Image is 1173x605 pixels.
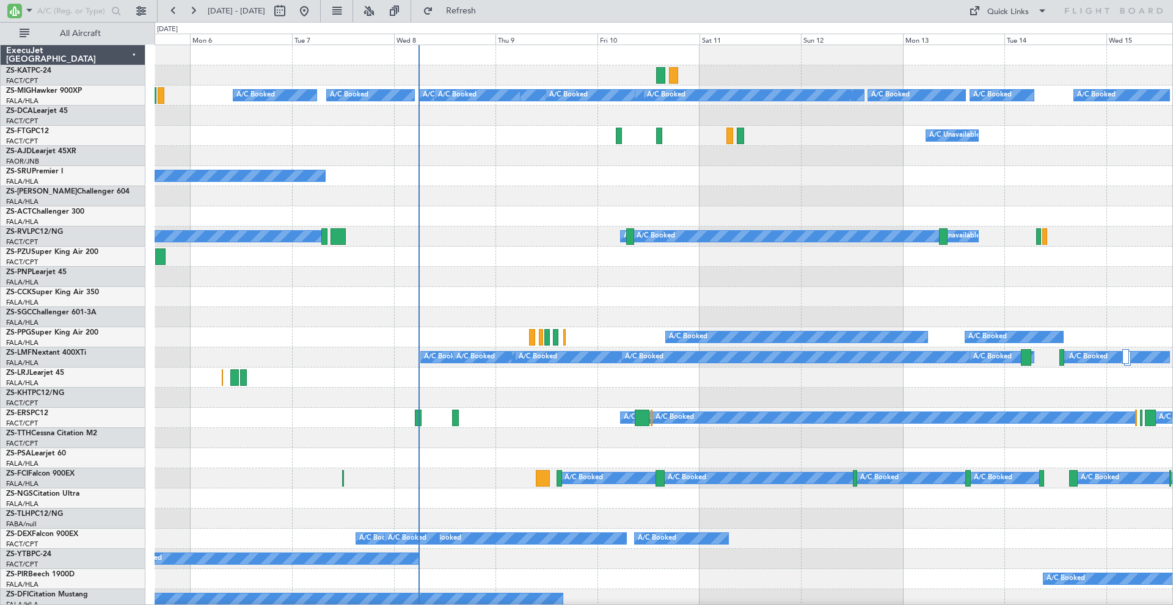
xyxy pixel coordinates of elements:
[6,269,67,276] a: ZS-PNPLearjet 45
[6,349,86,357] a: ZS-LMFNextant 400XTi
[6,76,38,85] a: FACT/CPT
[6,369,29,377] span: ZS-LRJ
[6,217,38,226] a: FALA/HLA
[549,86,588,104] div: A/C Booked
[6,309,32,316] span: ZS-SGC
[423,86,461,104] div: A/C Booked
[394,34,496,45] div: Wed 8
[6,499,38,509] a: FALA/HLA
[6,148,32,155] span: ZS-AJD
[6,298,38,307] a: FALA/HLA
[973,86,1012,104] div: A/C Booked
[424,348,462,366] div: A/C Booked
[13,24,133,43] button: All Aircraft
[6,329,31,336] span: ZS-PPG
[6,96,38,106] a: FALA/HLA
[624,408,674,427] div: A/C Unavailable
[1004,34,1106,45] div: Tue 14
[871,86,910,104] div: A/C Booked
[6,470,75,477] a: ZS-FCIFalcon 900EX
[973,348,1012,366] div: A/C Booked
[638,529,676,548] div: A/C Booked
[6,369,64,377] a: ZS-LRJLearjet 45
[903,34,1005,45] div: Mon 13
[1069,348,1108,366] div: A/C Booked
[495,34,597,45] div: Thu 9
[6,560,38,569] a: FACT/CPT
[438,86,477,104] div: A/C Booked
[6,358,38,368] a: FALA/HLA
[6,228,63,236] a: ZS-RVLPC12/NG
[597,34,700,45] div: Fri 10
[6,419,38,428] a: FACT/CPT
[6,510,63,518] a: ZS-TLHPC12/NG
[929,126,980,145] div: A/C Unavailable
[436,7,487,15] span: Refresh
[6,338,38,347] a: FALA/HLA
[6,389,64,397] a: ZS-KHTPC12/NG
[6,188,130,195] a: ZS-[PERSON_NAME]Challenger 604
[1081,469,1119,487] div: A/C Booked
[37,2,108,20] input: A/C (Reg. or Type)
[6,248,98,256] a: ZS-PZUSuper King Air 200
[6,137,38,146] a: FACT/CPT
[6,379,38,388] a: FALA/HLA
[292,34,394,45] div: Tue 7
[6,430,31,437] span: ZS-TTH
[6,459,38,468] a: FALA/HLA
[6,520,37,529] a: FABA/null
[6,208,84,216] a: ZS-ACTChallenger 300
[6,107,68,115] a: ZS-DCALearjet 45
[157,24,178,35] div: [DATE]
[6,168,63,175] a: ZS-SRUPremier I
[6,318,38,327] a: FALA/HLA
[968,328,1007,346] div: A/C Booked
[6,531,32,538] span: ZS-DEX
[6,148,76,155] a: ZS-AJDLearjet 45XR
[637,227,675,245] div: A/C Booked
[6,479,38,488] a: FALA/HLA
[6,329,98,336] a: ZS-PPGSuper King Air 200
[423,529,461,548] div: A/C Booked
[6,188,77,195] span: ZS-[PERSON_NAME]
[6,450,31,457] span: ZS-PSA
[190,34,292,45] div: Mon 6
[519,348,557,366] div: A/C Booked
[6,490,33,498] span: ZS-NGS
[650,408,689,427] div: A/C Booked
[6,349,32,357] span: ZS-LMF
[6,490,79,498] a: ZS-NGSCitation Ultra
[1077,86,1116,104] div: A/C Booked
[6,571,75,578] a: ZS-PIRBeech 1900D
[6,450,66,457] a: ZS-PSALearjet 60
[6,571,28,578] span: ZS-PIR
[6,237,38,247] a: FACT/CPT
[647,86,685,104] div: A/C Booked
[6,87,31,95] span: ZS-MIG
[1047,570,1085,588] div: A/C Booked
[6,107,33,115] span: ZS-DCA
[974,469,1012,487] div: A/C Booked
[6,67,51,74] a: ZS-KATPC-24
[6,410,31,417] span: ZS-ERS
[6,269,32,276] span: ZS-PNP
[6,591,29,598] span: ZS-DFI
[330,86,368,104] div: A/C Booked
[456,348,495,366] div: A/C Booked
[6,258,38,267] a: FACT/CPT
[668,469,706,487] div: A/C Booked
[6,117,38,126] a: FACT/CPT
[6,208,32,216] span: ZS-ACT
[6,87,82,95] a: ZS-MIGHawker 900XP
[625,348,663,366] div: A/C Booked
[6,470,28,477] span: ZS-FCI
[236,86,275,104] div: A/C Booked
[6,580,38,589] a: FALA/HLA
[6,248,31,256] span: ZS-PZU
[6,410,48,417] a: ZS-ERSPC12
[700,34,802,45] div: Sat 11
[6,540,38,549] a: FACT/CPT
[6,531,78,538] a: ZS-DEXFalcon 900EX
[6,128,49,135] a: ZS-FTGPC12
[6,197,38,206] a: FALA/HLA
